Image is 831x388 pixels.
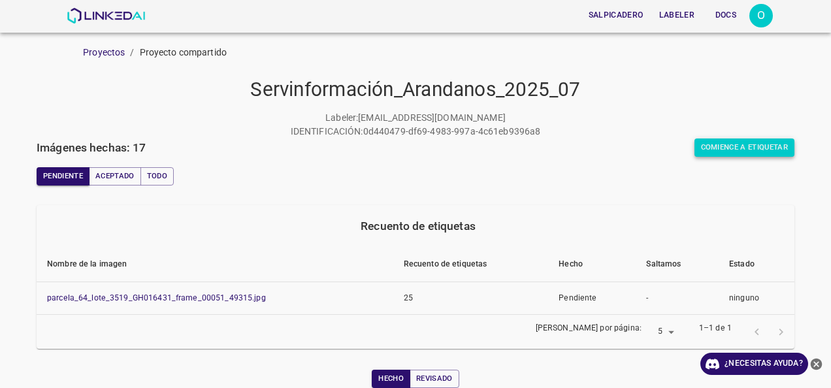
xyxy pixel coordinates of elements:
button: Cerrar Ayuda [808,353,824,375]
th: Saltamos [636,247,719,282]
button: Labeler [654,5,700,26]
a: Labeler [651,2,702,29]
a: Docs [702,2,749,29]
button: Abrir configuración [749,4,773,27]
p: Proyecto compartido [140,46,227,59]
p: 0d440479-df69-4983-997a-4c61eb9396a8 [363,125,541,138]
h4: Servinformación_Arandanos_2025_07 [37,78,794,102]
li: / [130,46,134,59]
button: Pendiente [37,167,90,186]
a: parcela_64_lote_3519_GH016431_frame_00051_49315.jpg [47,293,266,302]
p: [PERSON_NAME] por página: [536,323,642,334]
a: Salpicadero [581,2,651,29]
button: Docs [705,5,747,26]
font: ¿Necesitas ayuda? [725,357,803,370]
th: Estado [719,247,794,282]
a: ¿Necesitas ayuda? [700,353,808,375]
p: IDENTIFICACIÓN: [291,125,363,138]
button: Aceptado [89,167,141,186]
button: Hecho [372,370,410,388]
th: Nombre de la imagen [37,247,393,282]
button: Todo [140,167,174,186]
td: Pendiente [548,282,636,315]
div: 5 [647,323,678,341]
p: Labeler : [325,111,358,125]
nav: pan rallado [83,46,831,59]
td: - [636,282,719,315]
th: Recuento de etiquetas [393,247,549,282]
button: Comience a etiquetar [694,138,795,157]
button: Revisado [410,370,459,388]
td: 25 [393,282,549,315]
div: O [749,4,773,27]
a: Proyectos [83,47,125,57]
p: 1–1 de 1 [699,323,732,334]
img: Linked AI [67,8,146,24]
th: Hecho [548,247,636,282]
div: Recuento de etiquetas [47,217,789,235]
td: ninguno [719,282,794,315]
p: [EMAIL_ADDRESS][DOMAIN_NAME] [358,111,506,125]
h6: Imágenes hechas: 17 [37,138,146,157]
button: Salpicadero [583,5,649,26]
